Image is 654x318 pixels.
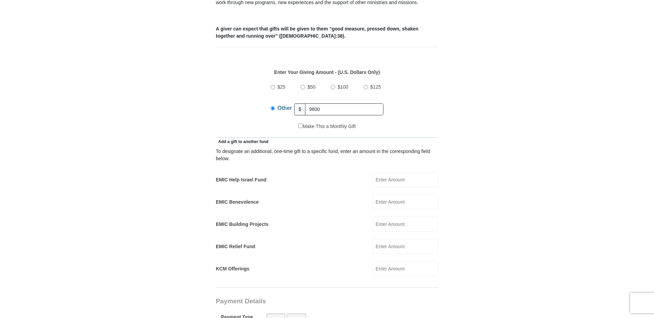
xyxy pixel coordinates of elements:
input: Enter Amount [373,217,438,232]
label: EMIC Help Israel Fund [216,176,266,183]
span: $25 [277,84,285,90]
div: To designate an additional, one-time gift to a specific fund, enter an amount in the correspondin... [216,148,438,162]
label: EMIC Benevolence [216,199,259,206]
input: Make This a Monthly Gift [298,124,303,128]
h3: Payment Details [216,297,390,305]
label: KCM Offerings [216,265,249,272]
strong: Enter Your Giving Amount - (U.S. Dollars Only) [274,69,380,75]
span: Add a gift to another fund [216,139,269,144]
span: $125 [370,84,381,90]
input: Enter Amount [373,194,438,209]
input: Enter Amount [373,239,438,254]
input: Enter Amount [373,172,438,187]
b: A giver can expect that gifts will be given to them “good measure, pressed down, shaken together ... [216,26,418,39]
span: $ [294,103,306,115]
input: Enter Amount [373,261,438,276]
label: Make This a Monthly Gift [298,123,356,130]
label: EMIC Building Projects [216,221,269,228]
span: Other [277,105,292,111]
span: $100 [338,84,348,90]
label: EMIC Relief Fund [216,243,255,250]
span: $50 [308,84,315,90]
input: Other Amount [305,103,383,115]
